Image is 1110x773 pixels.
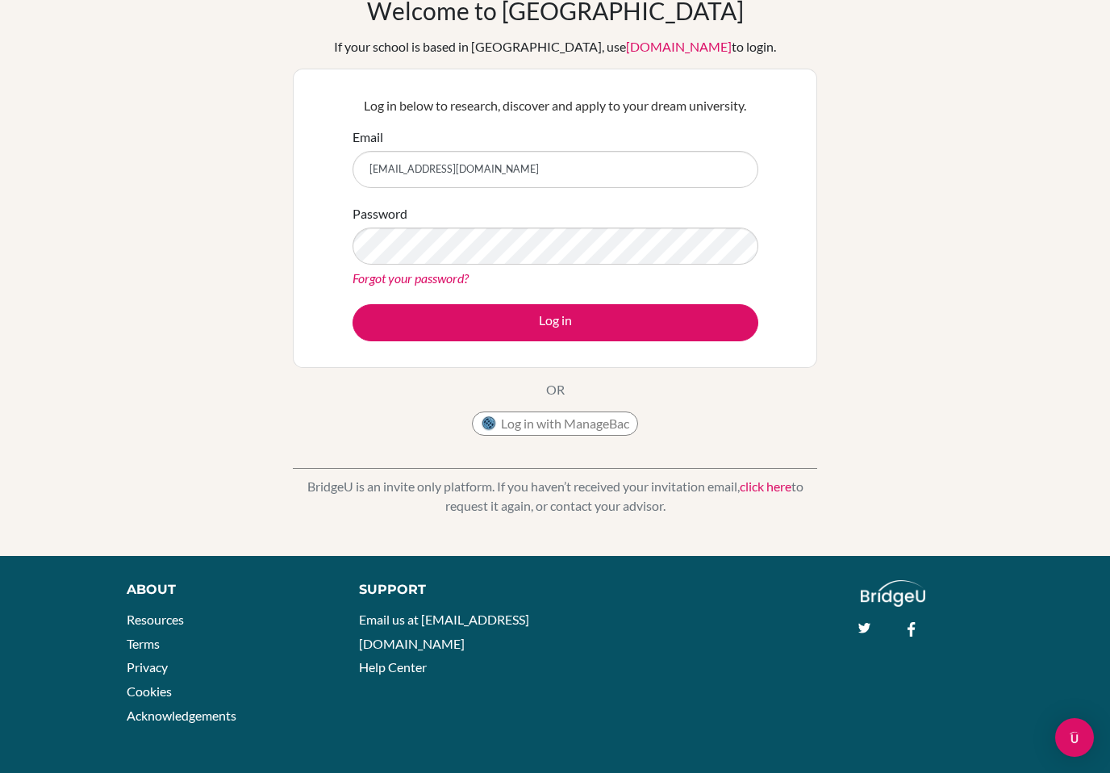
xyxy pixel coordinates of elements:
[740,478,791,494] a: click here
[359,612,529,651] a: Email us at [EMAIL_ADDRESS][DOMAIN_NAME]
[127,708,236,723] a: Acknowledgements
[353,127,383,147] label: Email
[127,659,168,675] a: Privacy
[127,580,323,600] div: About
[546,380,565,399] p: OR
[353,204,407,224] label: Password
[1055,718,1094,757] div: Open Intercom Messenger
[359,659,427,675] a: Help Center
[127,612,184,627] a: Resources
[861,580,926,607] img: logo_white@2x-f4f0deed5e89b7ecb1c2cc34c3e3d731f90f0f143d5ea2071677605dd97b5244.png
[472,412,638,436] button: Log in with ManageBac
[353,304,758,341] button: Log in
[353,96,758,115] p: Log in below to research, discover and apply to your dream university.
[334,37,776,56] div: If your school is based in [GEOGRAPHIC_DATA], use to login.
[293,477,817,516] p: BridgeU is an invite only platform. If you haven’t received your invitation email, to request it ...
[353,270,469,286] a: Forgot your password?
[127,683,172,699] a: Cookies
[359,580,539,600] div: Support
[127,636,160,651] a: Terms
[626,39,732,54] a: [DOMAIN_NAME]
